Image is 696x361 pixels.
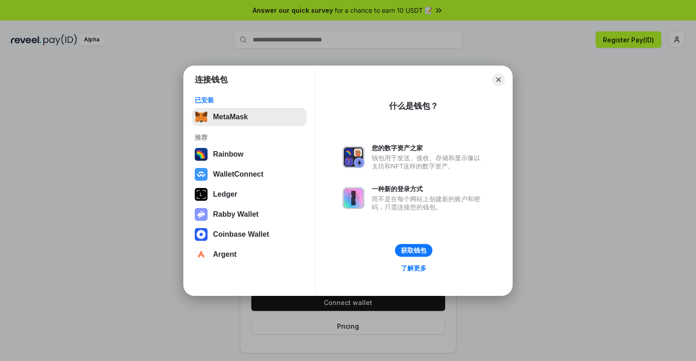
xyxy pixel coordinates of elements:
div: 而不是在每个网站上创建新的账户和密码，只需连接您的钱包。 [372,195,485,211]
div: 什么是钱包？ [389,101,438,112]
div: MetaMask [213,113,248,121]
div: Rainbow [213,150,244,158]
img: svg+xml,%3Csvg%20xmlns%3D%22http%3A%2F%2Fwww.w3.org%2F2000%2Fsvg%22%20fill%3D%22none%22%20viewBox... [195,208,208,221]
button: 获取钱包 [395,244,432,257]
button: Rabby Wallet [192,205,306,224]
div: 推荐 [195,133,304,142]
div: 了解更多 [401,264,426,272]
a: 了解更多 [395,262,432,274]
img: svg+xml,%3Csvg%20width%3D%2228%22%20height%3D%2228%22%20viewBox%3D%220%200%2028%2028%22%20fill%3D... [195,168,208,181]
div: 已安装 [195,96,304,104]
button: WalletConnect [192,165,306,183]
div: 获取钱包 [401,246,426,254]
div: WalletConnect [213,170,264,178]
div: Rabby Wallet [213,210,259,219]
button: MetaMask [192,108,306,126]
div: Ledger [213,190,237,198]
div: Coinbase Wallet [213,230,269,239]
button: Rainbow [192,145,306,163]
img: svg+xml,%3Csvg%20xmlns%3D%22http%3A%2F%2Fwww.w3.org%2F2000%2Fsvg%22%20fill%3D%22none%22%20viewBox... [343,187,364,209]
img: svg+xml,%3Csvg%20xmlns%3D%22http%3A%2F%2Fwww.w3.org%2F2000%2Fsvg%22%20fill%3D%22none%22%20viewBox... [343,146,364,168]
div: 您的数字资产之家 [372,144,485,152]
img: svg+xml,%3Csvg%20width%3D%22120%22%20height%3D%22120%22%20viewBox%3D%220%200%20120%20120%22%20fil... [195,148,208,161]
button: Close [492,73,505,86]
button: Argent [192,245,306,264]
img: svg+xml,%3Csvg%20width%3D%2228%22%20height%3D%2228%22%20viewBox%3D%220%200%2028%2028%22%20fill%3D... [195,248,208,261]
div: 钱包用于发送、接收、存储和显示像以太坊和NFT这样的数字资产。 [372,154,485,170]
h1: 连接钱包 [195,74,228,85]
div: Argent [213,250,237,259]
img: svg+xml,%3Csvg%20fill%3D%22none%22%20height%3D%2233%22%20viewBox%3D%220%200%2035%2033%22%20width%... [195,111,208,123]
img: svg+xml,%3Csvg%20width%3D%2228%22%20height%3D%2228%22%20viewBox%3D%220%200%2028%2028%22%20fill%3D... [195,228,208,241]
div: 一种新的登录方式 [372,185,485,193]
button: Coinbase Wallet [192,225,306,244]
img: svg+xml,%3Csvg%20xmlns%3D%22http%3A%2F%2Fwww.w3.org%2F2000%2Fsvg%22%20width%3D%2228%22%20height%3... [195,188,208,201]
button: Ledger [192,185,306,203]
